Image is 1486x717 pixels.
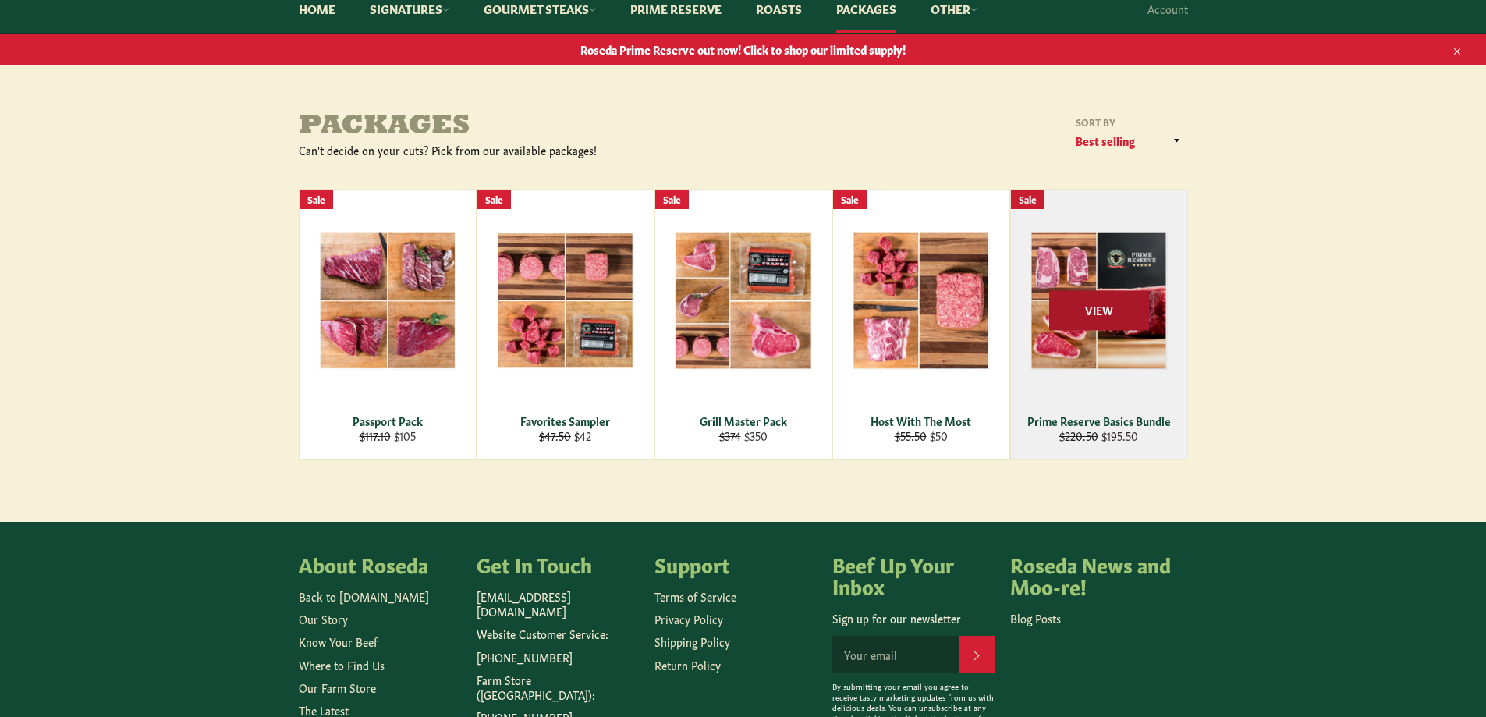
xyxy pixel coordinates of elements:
[309,428,466,443] div: $105
[309,414,466,428] div: Passport Pack
[477,553,639,575] h4: Get In Touch
[300,190,333,209] div: Sale
[654,634,730,649] a: Shipping Policy
[842,414,999,428] div: Host With The Most
[832,553,995,596] h4: Beef Up Your Inbox
[477,673,639,703] p: Farm Store ([GEOGRAPHIC_DATA]):
[299,112,743,143] h1: Packages
[654,553,817,575] h4: Support
[655,190,689,209] div: Sale
[1020,414,1177,428] div: Prime Reserve Basics Bundle
[299,553,461,575] h4: About Roseda
[1071,115,1188,129] label: Sort by
[853,232,990,370] img: Host With The Most
[299,680,376,695] a: Our Farm Store
[299,588,429,604] a: Back to [DOMAIN_NAME]
[299,634,378,649] a: Know Your Beef
[1010,610,1061,626] a: Blog Posts
[654,611,723,626] a: Privacy Policy
[497,232,634,369] img: Favorites Sampler
[477,189,654,460] a: Favorites Sampler Favorites Sampler $47.50 $42
[319,232,456,369] img: Passport Pack
[675,232,812,370] img: Grill Master Pack
[654,657,721,673] a: Return Policy
[487,428,644,443] div: $42
[299,189,477,460] a: Passport Pack Passport Pack $117.10 $105
[832,611,995,626] p: Sign up for our newsletter
[719,428,741,443] s: $374
[299,657,385,673] a: Where to Find Us
[842,428,999,443] div: $50
[477,589,639,619] p: [EMAIL_ADDRESS][DOMAIN_NAME]
[895,428,927,443] s: $55.50
[360,428,391,443] s: $117.10
[477,650,639,665] p: [PHONE_NUMBER]
[539,428,571,443] s: $47.50
[487,414,644,428] div: Favorites Sampler
[665,414,821,428] div: Grill Master Pack
[1049,290,1149,330] span: View
[299,143,743,158] div: Can't decide on your cuts? Pick from our available packages!
[832,189,1010,460] a: Host With The Most Host With The Most $55.50 $50
[665,428,821,443] div: $350
[1010,189,1188,460] a: Prime Reserve Basics Bundle Prime Reserve Basics Bundle $220.50 $195.50 View
[833,190,867,209] div: Sale
[654,189,832,460] a: Grill Master Pack Grill Master Pack $374 $350
[299,611,348,626] a: Our Story
[477,190,511,209] div: Sale
[832,636,959,673] input: Your email
[654,588,736,604] a: Terms of Service
[477,626,639,641] p: Website Customer Service:
[1010,553,1172,596] h4: Roseda News and Moo-re!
